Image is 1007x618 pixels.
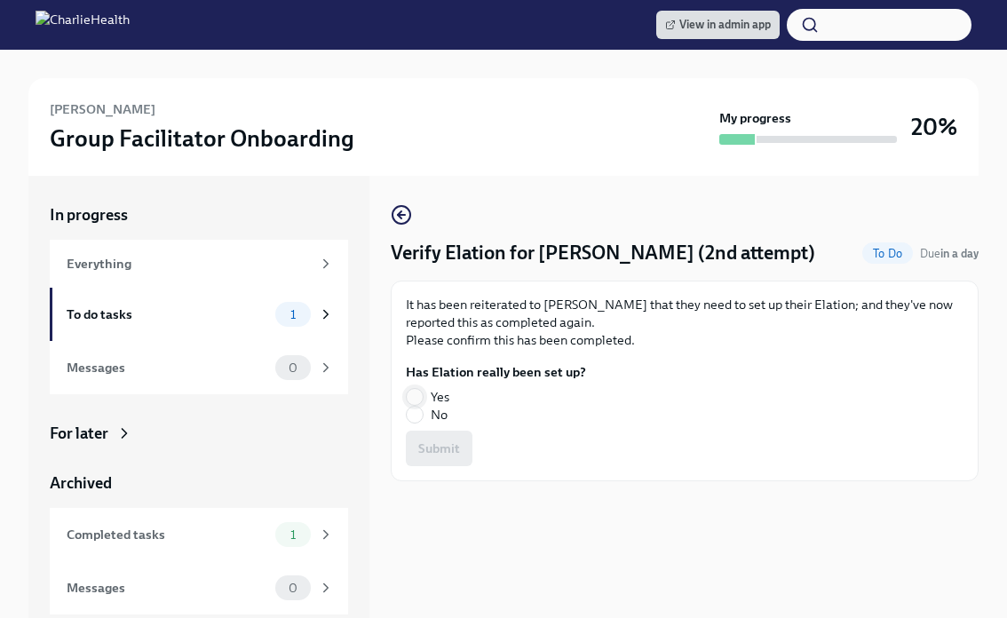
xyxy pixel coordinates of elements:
div: Completed tasks [67,525,268,544]
a: Messages0 [50,561,348,614]
a: View in admin app [656,11,780,39]
span: Yes [431,388,449,406]
a: Completed tasks1 [50,508,348,561]
span: To Do [862,247,913,260]
strong: My progress [719,109,791,127]
div: Messages [67,578,268,598]
label: Has Elation really been set up? [406,363,586,381]
div: For later [50,423,108,444]
span: 1 [280,308,306,321]
h3: Group Facilitator Onboarding [50,123,354,154]
span: 0 [278,361,308,375]
h4: Verify Elation for [PERSON_NAME] (2nd attempt) [391,240,815,266]
span: September 5th, 2025 09:00 [920,245,979,262]
a: Everything [50,240,348,288]
h3: 20% [911,111,957,143]
div: To do tasks [67,305,268,324]
a: Messages0 [50,341,348,394]
h6: [PERSON_NAME] [50,99,155,119]
a: For later [50,423,348,444]
span: Due [920,247,979,260]
img: CharlieHealth [36,11,130,39]
span: View in admin app [665,16,771,34]
a: Archived [50,472,348,494]
strong: in a day [940,247,979,260]
div: Messages [67,358,268,377]
span: No [431,406,448,424]
a: In progress [50,204,348,226]
span: 0 [278,582,308,595]
a: To do tasks1 [50,288,348,341]
div: Everything [67,254,311,273]
span: 1 [280,528,306,542]
p: It has been reiterated to [PERSON_NAME] that they need to set up their Elation; and they've now r... [406,296,963,349]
